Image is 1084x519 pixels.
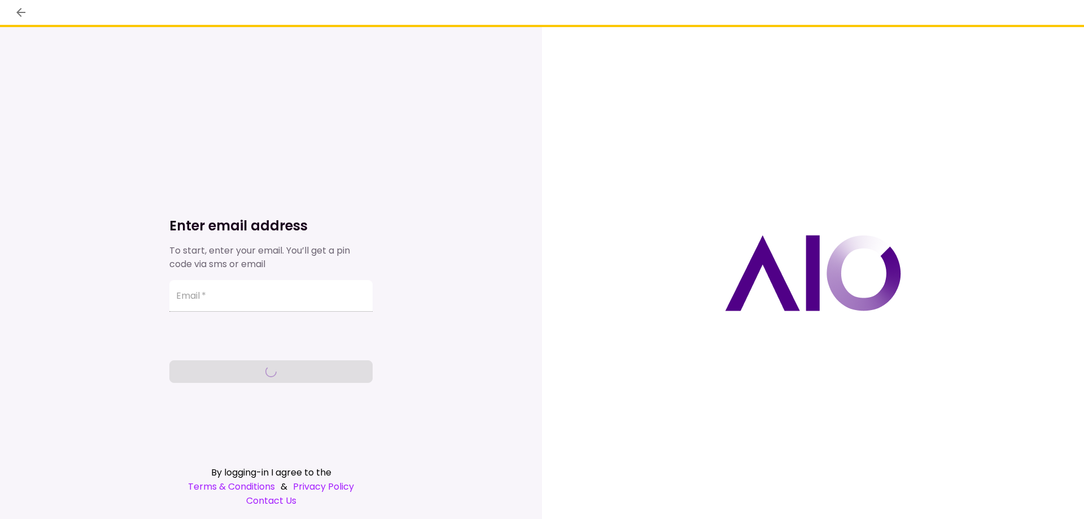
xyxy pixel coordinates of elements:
[293,479,354,494] a: Privacy Policy
[169,217,373,235] h1: Enter email address
[169,465,373,479] div: By logging-in I agree to the
[11,3,30,22] button: back
[725,235,901,311] img: AIO logo
[169,244,373,271] div: To start, enter your email. You’ll get a pin code via sms or email
[188,479,275,494] a: Terms & Conditions
[169,494,373,508] a: Contact Us
[169,479,373,494] div: &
